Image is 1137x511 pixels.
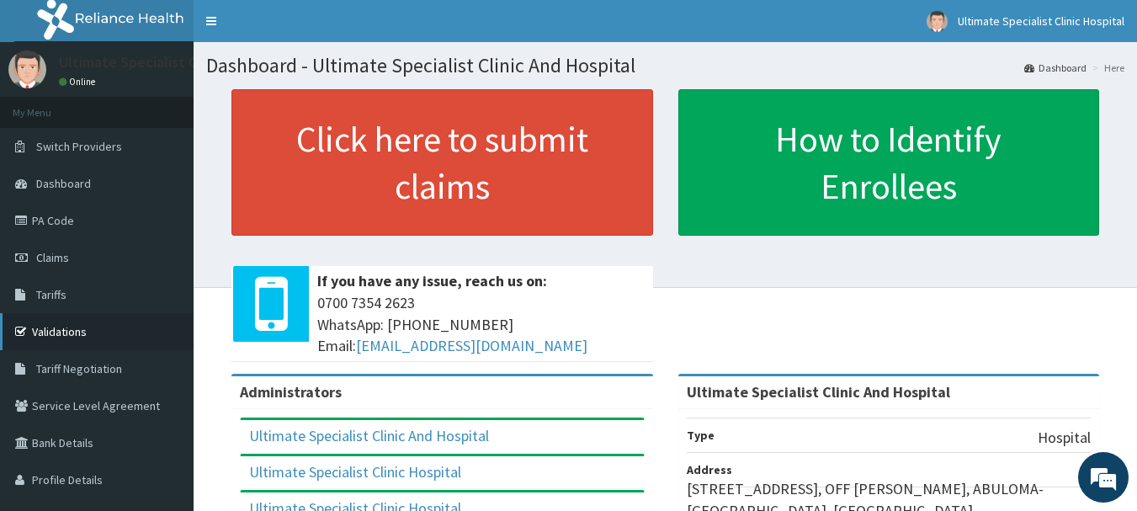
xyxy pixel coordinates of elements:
b: If you have any issue, reach us on: [317,271,547,290]
img: User Image [927,11,948,32]
a: [EMAIL_ADDRESS][DOMAIN_NAME] [356,336,587,355]
b: Type [687,428,715,443]
span: Tariffs [36,287,66,302]
p: Ultimate Specialist Clinic Hospital [59,55,283,70]
span: Tariff Negotiation [36,361,122,376]
span: Ultimate Specialist Clinic Hospital [958,13,1124,29]
a: Click here to submit claims [231,89,653,236]
a: Dashboard [1024,61,1087,75]
span: Switch Providers [36,139,122,154]
span: 0700 7354 2623 WhatsApp: [PHONE_NUMBER] Email: [317,292,645,357]
a: Online [59,76,99,88]
li: Here [1088,61,1124,75]
span: Claims [36,250,69,265]
span: Dashboard [36,176,91,191]
a: Ultimate Specialist Clinic And Hospital [249,426,489,445]
img: User Image [8,51,46,88]
strong: Ultimate Specialist Clinic And Hospital [687,382,950,402]
p: Hospital [1038,427,1091,449]
a: Ultimate Specialist Clinic Hospital [249,462,461,482]
b: Administrators [240,382,342,402]
b: Address [687,462,732,477]
h1: Dashboard - Ultimate Specialist Clinic And Hospital [206,55,1124,77]
a: How to Identify Enrollees [678,89,1100,236]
